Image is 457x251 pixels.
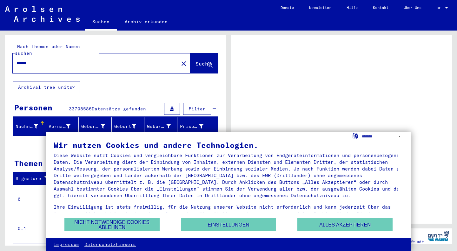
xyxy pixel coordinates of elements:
[112,117,145,135] mat-header-cell: Geburt‏
[49,123,71,130] div: Vorname
[13,117,46,135] mat-header-cell: Nachname
[180,123,204,130] div: Prisoner #
[81,123,105,130] div: Geburtsname
[181,218,276,231] button: Einstellungen
[147,123,171,130] div: Geburtsdatum
[54,141,403,149] div: Wir nutzen Cookies und andere Technologien.
[85,14,117,31] a: Suchen
[13,81,80,93] button: Archival tree units
[54,241,79,248] a: Impressum
[180,121,212,131] div: Prisoner #
[16,174,58,184] div: Signature
[177,117,218,135] mat-header-cell: Prisoner #
[81,121,113,131] div: Geburtsname
[180,60,188,67] mat-icon: close
[54,152,403,199] div: Diese Website nutzt Cookies und vergleichbare Funktionen zur Verarbeitung von Endgeräteinformatio...
[190,53,218,73] button: Suche
[195,60,211,67] span: Suche
[437,6,444,10] span: DE
[427,228,450,244] img: yv_logo.png
[362,132,403,141] select: Sprache auswählen
[46,117,79,135] mat-header-cell: Vorname
[5,6,80,22] img: Arolsen_neg.svg
[54,204,403,224] div: Ihre Einwilligung ist stets freiwillig, für die Nutzung unserer Website nicht erforderlich und ka...
[297,218,393,231] button: Alles akzeptieren
[177,57,190,70] button: Clear
[64,218,160,231] button: Nicht notwendige Cookies ablehnen
[16,175,52,182] div: Signature
[189,106,206,112] span: Filter
[84,241,136,248] a: Datenschutzhinweis
[13,214,57,243] td: 0.1
[69,106,92,112] span: 33708586
[49,121,79,131] div: Vorname
[16,121,46,131] div: Nachname
[352,133,359,139] label: Sprache auswählen
[114,121,144,131] div: Geburt‏
[14,102,52,113] div: Personen
[14,157,43,169] div: Themen
[16,123,38,130] div: Nachname
[147,121,179,131] div: Geburtsdatum
[144,117,177,135] mat-header-cell: Geburtsdatum
[92,106,146,112] span: Datensätze gefunden
[114,123,136,130] div: Geburt‏
[79,117,112,135] mat-header-cell: Geburtsname
[183,103,211,115] button: Filter
[117,14,175,29] a: Archiv erkunden
[15,44,80,56] mat-label: Nach Themen oder Namen suchen
[13,185,57,214] td: 0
